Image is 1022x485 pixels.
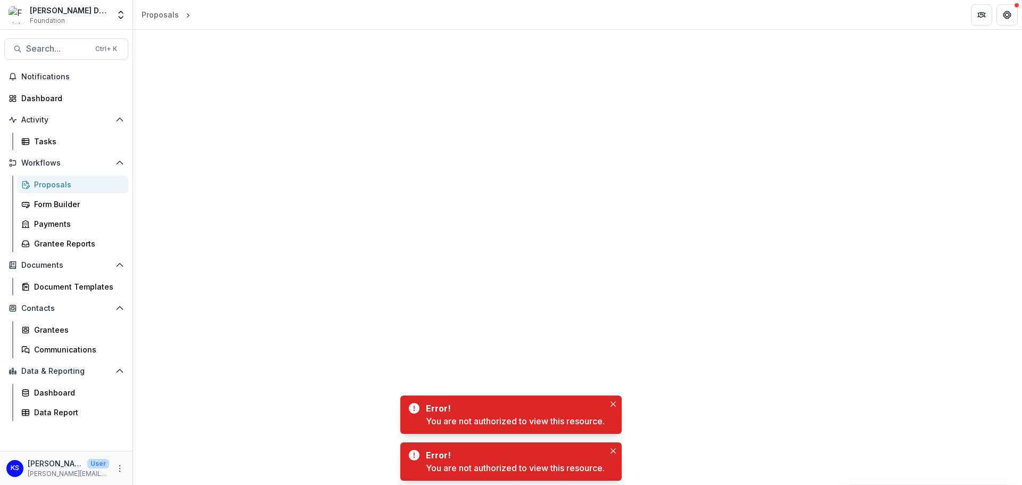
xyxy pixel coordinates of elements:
[28,458,83,469] p: [PERSON_NAME]
[21,116,111,125] span: Activity
[17,215,128,233] a: Payments
[34,136,120,147] div: Tasks
[607,445,620,457] button: Close
[21,72,124,81] span: Notifications
[607,398,620,410] button: Close
[137,7,183,22] a: Proposals
[113,4,128,26] button: Open entity switcher
[34,199,120,210] div: Form Builder
[426,462,605,474] div: You are not authorized to view this resource.
[4,38,128,60] button: Search...
[28,469,109,479] p: [PERSON_NAME][EMAIL_ADDRESS][DOMAIN_NAME]
[17,133,128,150] a: Tasks
[971,4,992,26] button: Partners
[4,89,128,107] a: Dashboard
[34,281,120,292] div: Document Templates
[9,6,26,23] img: Frist Data Sandbox [In Dev]
[996,4,1018,26] button: Get Help
[17,404,128,421] a: Data Report
[17,176,128,193] a: Proposals
[30,5,109,16] div: [PERSON_NAME] Data Sandbox [In Dev]
[21,261,111,270] span: Documents
[4,300,128,317] button: Open Contacts
[34,324,120,335] div: Grantees
[34,218,120,229] div: Payments
[4,257,128,274] button: Open Documents
[426,415,605,428] div: You are not authorized to view this resource.
[17,235,128,252] a: Grantee Reports
[34,407,120,418] div: Data Report
[26,44,89,54] span: Search...
[137,7,193,22] nav: breadcrumb
[4,363,128,380] button: Open Data & Reporting
[17,321,128,339] a: Grantees
[142,9,179,20] div: Proposals
[17,384,128,401] a: Dashboard
[30,16,65,26] span: Foundation
[17,341,128,358] a: Communications
[34,238,120,249] div: Grantee Reports
[426,402,600,415] div: Error!
[17,278,128,295] a: Document Templates
[93,43,119,55] div: Ctrl + K
[4,111,128,128] button: Open Activity
[4,154,128,171] button: Open Workflows
[113,462,126,475] button: More
[34,344,120,355] div: Communications
[426,449,600,462] div: Error!
[34,387,120,398] div: Dashboard
[4,68,128,85] button: Notifications
[11,465,19,472] div: Kate Sorestad
[34,179,120,190] div: Proposals
[21,93,120,104] div: Dashboard
[87,459,109,468] p: User
[21,159,111,168] span: Workflows
[17,195,128,213] a: Form Builder
[21,367,111,376] span: Data & Reporting
[21,304,111,313] span: Contacts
